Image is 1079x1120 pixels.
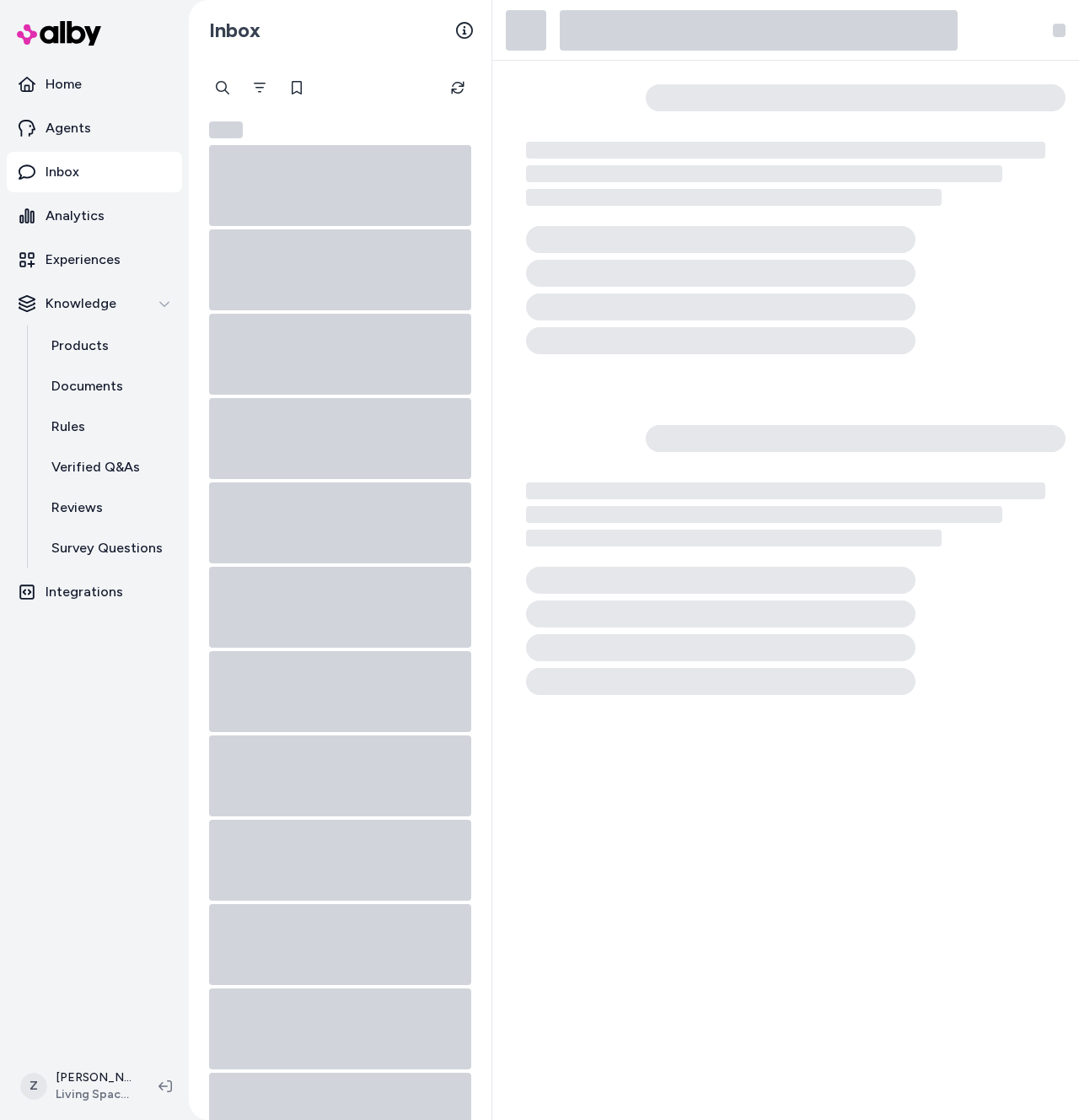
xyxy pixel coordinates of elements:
[7,240,182,280] a: Experiences
[209,18,260,43] h2: Inbox
[17,21,101,46] img: alby Logo
[7,108,182,148] a: Agents
[56,1086,132,1103] span: Living Spaces
[7,196,182,236] a: Analytics
[35,447,182,487] a: Verified Q&As
[35,528,182,568] a: Survey Questions
[46,293,116,314] p: Knowledge
[7,152,182,192] a: Inbox
[51,376,123,396] p: Documents
[51,336,109,356] p: Products
[20,1073,47,1100] span: Z
[7,64,182,105] a: Home
[10,1059,145,1113] button: Z[PERSON_NAME]Living Spaces
[46,206,105,226] p: Analytics
[51,457,140,477] p: Verified Q&As
[35,326,182,366] a: Products
[35,366,182,407] a: Documents
[46,250,121,270] p: Experiences
[7,572,182,612] a: Integrations
[46,162,79,182] p: Inbox
[441,71,475,105] button: Refresh
[56,1069,132,1086] p: [PERSON_NAME]
[7,283,182,324] button: Knowledge
[46,74,82,94] p: Home
[35,407,182,447] a: Rules
[243,71,276,105] button: Filter
[46,582,123,602] p: Integrations
[46,118,91,138] p: Agents
[35,487,182,528] a: Reviews
[51,498,103,518] p: Reviews
[51,538,163,558] p: Survey Questions
[51,417,85,437] p: Rules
